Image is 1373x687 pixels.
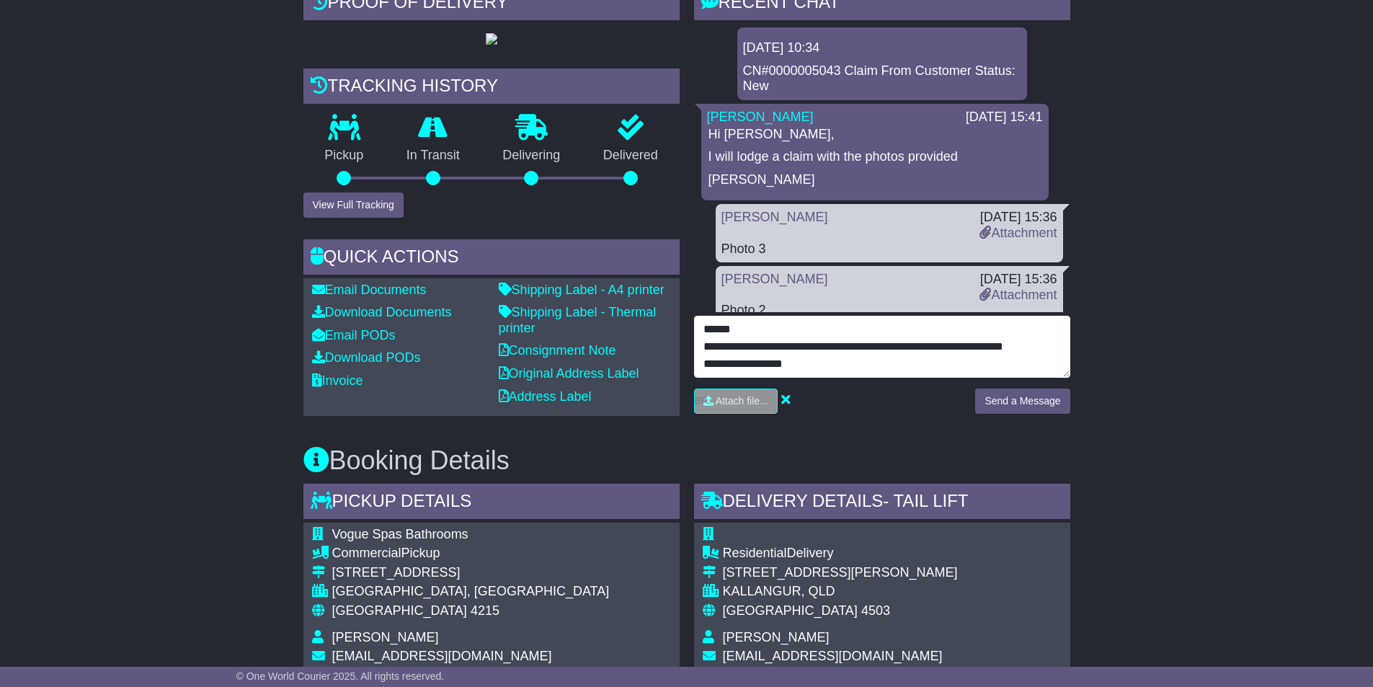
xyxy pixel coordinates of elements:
div: Photo 2 [721,303,1057,319]
a: Shipping Label - A4 printer [499,283,665,297]
img: GetPodImage [486,33,497,45]
a: Shipping Label - Thermal printer [499,305,657,335]
span: Residential [723,546,787,560]
a: Email PODs [312,328,396,342]
div: [DATE] 15:36 [979,272,1057,288]
a: [PERSON_NAME] [707,110,814,124]
div: Pickup [332,546,610,562]
span: Vogue Spas Bathrooms [332,527,468,541]
div: Photo 3 [721,241,1057,257]
a: Email Documents [312,283,427,297]
div: Quick Actions [303,239,680,278]
p: Pickup [303,148,386,164]
div: KALLANGUR, QLD [723,584,958,600]
button: Send a Message [975,389,1070,414]
span: [PERSON_NAME] [332,630,439,644]
p: [PERSON_NAME] [708,172,1041,188]
a: Attachment [979,288,1057,302]
div: Pickup Details [303,484,680,523]
a: Consignment Note [499,343,616,358]
span: Commercial [332,546,401,560]
span: © One World Courier 2025. All rights reserved. [236,670,445,682]
p: I will lodge a claim with the photos provided [708,149,1041,165]
span: [PERSON_NAME] [723,630,830,644]
span: [EMAIL_ADDRESS][DOMAIN_NAME] [723,649,943,663]
p: Delivering [481,148,582,164]
div: [DATE] 15:36 [979,210,1057,226]
div: [DATE] 10:34 [743,40,1021,56]
div: [GEOGRAPHIC_DATA], [GEOGRAPHIC_DATA] [332,584,610,600]
a: Download Documents [312,305,452,319]
div: [STREET_ADDRESS][PERSON_NAME] [723,565,958,581]
p: Delivered [582,148,680,164]
div: Delivery Details [694,484,1070,523]
div: Delivery [723,546,958,562]
div: Tracking history [303,68,680,107]
span: [EMAIL_ADDRESS][DOMAIN_NAME] [332,649,552,663]
span: [GEOGRAPHIC_DATA] [332,603,467,618]
span: 4215 [471,603,499,618]
span: [GEOGRAPHIC_DATA] [723,603,858,618]
p: Hi [PERSON_NAME], [708,127,1041,143]
div: [DATE] 15:41 [966,110,1043,125]
div: [STREET_ADDRESS] [332,565,610,581]
h3: Booking Details [303,446,1070,475]
a: [PERSON_NAME] [721,210,828,224]
div: CN#0000005043 Claim From Customer Status: New [743,63,1021,94]
span: 4503 [861,603,890,618]
a: Attachment [979,226,1057,240]
a: Download PODs [312,350,421,365]
a: Invoice [312,373,363,388]
a: [PERSON_NAME] [721,272,828,286]
p: In Transit [385,148,481,164]
a: Address Label [499,389,592,404]
button: View Full Tracking [303,192,404,218]
a: Original Address Label [499,366,639,381]
span: - Tail Lift [883,491,968,510]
